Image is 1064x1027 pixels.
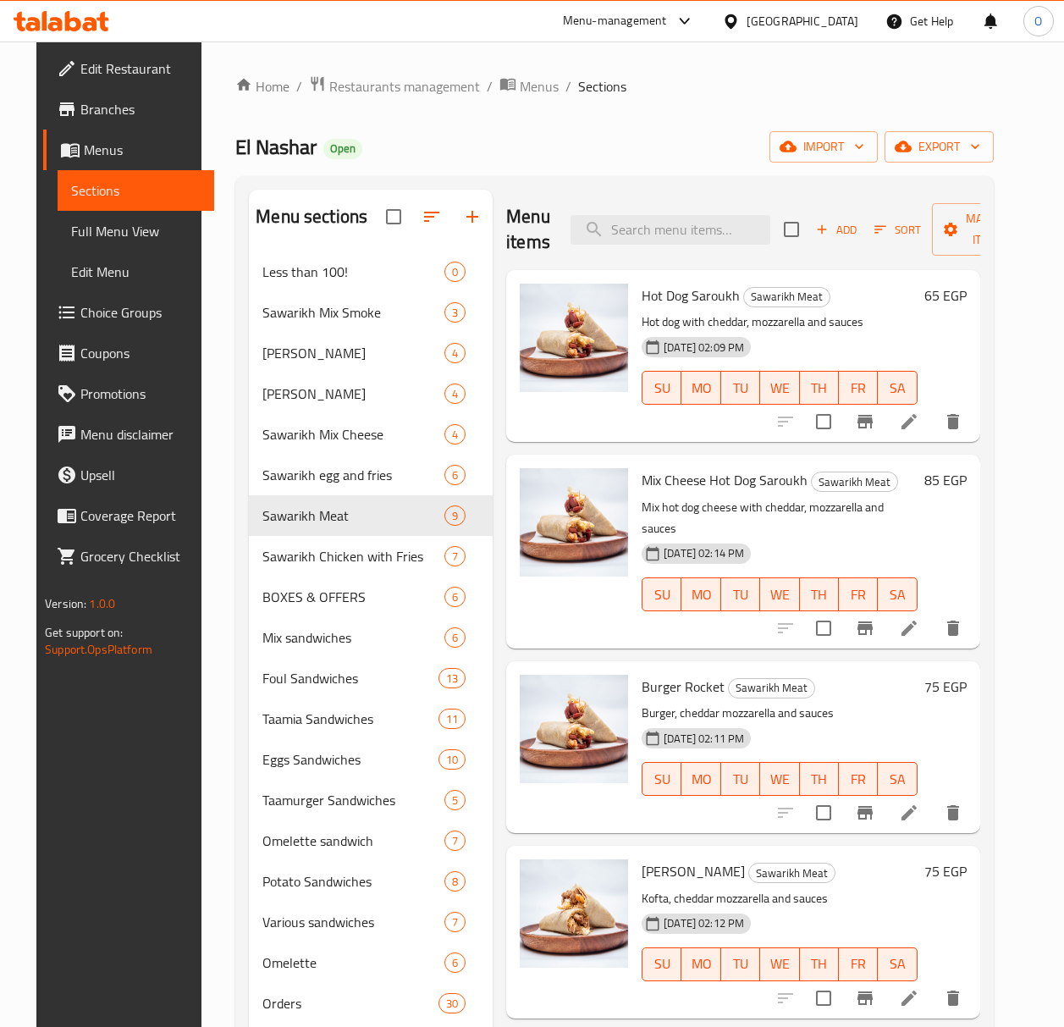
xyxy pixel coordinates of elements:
div: Eggs Sandwiches [262,749,438,770]
div: Less than 100!0 [249,251,493,292]
span: [DATE] 02:11 PM [657,731,751,747]
span: MO [688,583,714,607]
a: Sections [58,170,214,211]
button: TH [800,947,839,981]
span: Sawarikh Meat [262,505,444,526]
span: [PERSON_NAME] [642,859,745,884]
button: TU [721,947,760,981]
span: WE [767,376,792,400]
button: WE [760,371,799,405]
span: Select all sections [376,199,411,235]
div: Omelette sandwich7 [249,820,493,861]
span: FR [846,767,871,792]
span: 10 [439,752,465,768]
span: Add [813,220,859,240]
span: Sawarikh Meat [729,678,814,698]
span: TH [807,583,832,607]
span: 4 [445,345,465,362]
a: Edit Menu [58,251,214,292]
div: Sawarikh Mix Smoke3 [249,292,493,333]
span: 6 [445,467,465,483]
span: Open [323,141,362,156]
span: [DATE] 02:14 PM [657,545,751,561]
span: Sawarikh Mix Cheese [262,424,444,444]
button: Branch-specific-item [845,608,885,649]
span: Sort [874,220,921,240]
span: MO [688,952,714,976]
div: Sawarikh Falafel [262,343,444,363]
span: Omelette [262,952,444,973]
button: TU [721,577,760,611]
a: Edit Restaurant [43,48,214,89]
span: Select to update [806,980,841,1016]
span: 1.0.0 [89,593,115,615]
span: WE [767,952,792,976]
span: import [783,136,864,157]
div: Mix sandwiches6 [249,617,493,658]
span: FR [846,583,871,607]
li: / [565,76,571,97]
a: Menus [499,75,559,97]
button: FR [839,371,878,405]
span: 4 [445,427,465,443]
button: MO [681,371,720,405]
p: Burger, cheddar mozzarella and sauces [642,703,918,724]
span: Select section [774,212,809,247]
span: TU [728,767,753,792]
span: Sections [71,180,201,201]
div: Sawarikh Meat [728,678,815,698]
span: 6 [445,630,465,646]
span: Edit Restaurant [80,58,201,79]
button: SU [642,371,681,405]
span: SU [649,376,675,400]
button: WE [760,577,799,611]
span: 7 [445,914,465,930]
div: Orders30 [249,983,493,1024]
div: Sawarikh Meat [743,287,830,307]
span: 5 [445,792,465,809]
div: Foul Sandwiches [262,668,438,688]
span: Mix sandwiches [262,627,444,648]
span: TH [807,952,832,976]
div: BOXES & OFFERS6 [249,577,493,617]
span: TH [807,767,832,792]
span: Promotions [80,384,201,404]
span: Hot Dog Saroukh [642,283,740,308]
span: Sort sections [411,196,452,237]
nav: breadcrumb [235,75,994,97]
span: 6 [445,955,465,971]
div: Sawarikh Meat [748,863,835,883]
span: Sawarikh Mix Smoke [262,302,444,323]
span: Grocery Checklist [80,546,201,566]
span: [DATE] 02:09 PM [657,340,751,356]
span: SA [885,376,910,400]
div: items [438,993,466,1013]
div: Menu-management [563,11,667,31]
button: TU [721,762,760,796]
div: Omelette sandwich [262,831,444,851]
span: Coverage Report [80,505,201,526]
a: Upsell [43,455,214,495]
div: Potato Sandwiches8 [249,861,493,902]
span: Menus [520,76,559,97]
span: 7 [445,549,465,565]
span: SA [885,583,910,607]
span: [DATE] 02:12 PM [657,915,751,931]
span: Branches [80,99,201,119]
span: 30 [439,996,465,1012]
div: Taamia Sandwiches [262,709,438,729]
span: SU [649,583,675,607]
div: items [444,587,466,607]
p: Mix hot dog cheese with cheddar, mozzarella and sauces [642,497,918,539]
span: Orders [262,993,438,1013]
span: Taamurger Sandwiches [262,790,444,810]
span: Less than 100! [262,262,444,282]
span: FR [846,952,871,976]
button: Branch-specific-item [845,401,885,442]
button: Branch-specific-item [845,978,885,1019]
a: Menu disclaimer [43,414,214,455]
